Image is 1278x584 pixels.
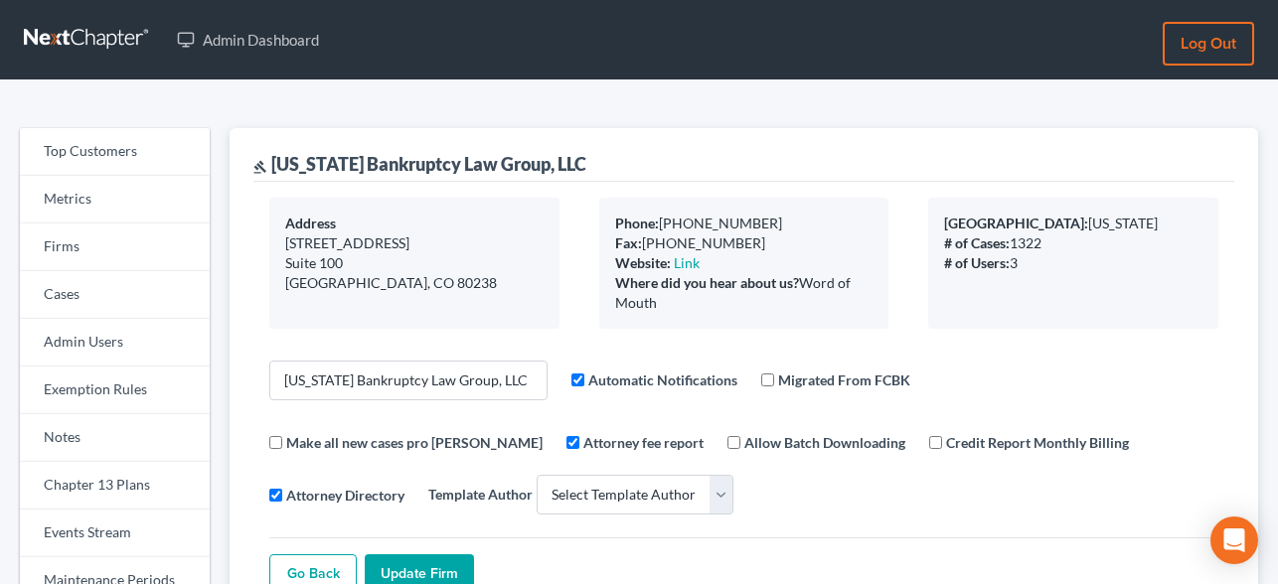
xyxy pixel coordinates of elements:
[944,234,1010,251] b: # of Cases:
[588,369,737,390] label: Automatic Notifications
[615,273,874,313] div: Word of Mouth
[20,128,210,176] a: Top Customers
[1210,516,1258,564] div: Open Intercom Messenger
[20,319,210,366] a: Admin Users
[167,22,329,58] a: Admin Dashboard
[744,432,905,453] label: Allow Batch Downloading
[286,432,543,453] label: Make all new cases pro [PERSON_NAME]
[615,234,642,251] b: Fax:
[1163,22,1254,66] a: Log out
[615,254,671,271] b: Website:
[20,223,210,271] a: Firms
[253,160,267,174] i: gavel
[285,215,336,231] b: Address
[286,485,404,506] label: Attorney Directory
[944,253,1202,273] div: 3
[944,233,1202,253] div: 1322
[946,432,1129,453] label: Credit Report Monthly Billing
[20,271,210,319] a: Cases
[428,484,533,505] label: Template Author
[285,253,544,273] div: Suite 100
[615,214,874,233] div: [PHONE_NUMBER]
[20,414,210,462] a: Notes
[583,432,704,453] label: Attorney fee report
[20,510,210,557] a: Events Stream
[20,176,210,223] a: Metrics
[285,233,544,253] div: [STREET_ADDRESS]
[944,254,1010,271] b: # of Users:
[285,273,544,293] div: [GEOGRAPHIC_DATA], CO 80238
[674,254,700,271] a: Link
[20,462,210,510] a: Chapter 13 Plans
[944,215,1088,231] b: [GEOGRAPHIC_DATA]:
[615,233,874,253] div: [PHONE_NUMBER]
[615,274,799,291] b: Where did you hear about us?
[778,369,910,390] label: Migrated From FCBK
[20,366,210,414] a: Exemption Rules
[253,152,586,176] div: [US_STATE] Bankruptcy Law Group, LLC
[615,215,659,231] b: Phone:
[944,214,1202,233] div: [US_STATE]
